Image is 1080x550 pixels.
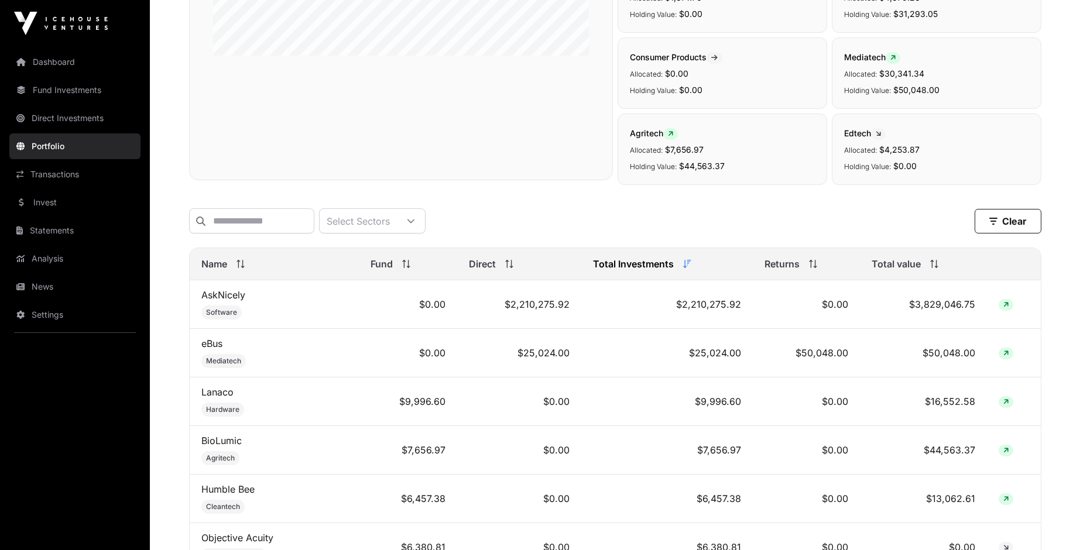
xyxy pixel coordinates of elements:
[860,426,987,475] td: $44,563.37
[975,209,1041,233] button: Clear
[581,329,753,377] td: $25,024.00
[457,426,582,475] td: $0.00
[593,257,674,271] span: Total Investments
[201,435,242,446] a: BioLumic
[206,502,240,511] span: Cleantech
[630,86,677,95] span: Holding Value:
[872,257,921,271] span: Total value
[844,128,886,138] span: Edtech
[879,145,920,154] span: $4,253.87
[206,356,241,366] span: Mediatech
[201,289,245,301] a: AskNicely
[844,10,891,19] span: Holding Value:
[457,377,582,426] td: $0.00
[359,475,457,523] td: $6,457.38
[457,475,582,523] td: $0.00
[860,475,987,523] td: $13,062.61
[201,338,222,349] a: eBus
[753,426,860,475] td: $0.00
[206,405,239,414] span: Hardware
[844,86,891,95] span: Holding Value:
[844,162,891,171] span: Holding Value:
[844,52,900,62] span: Mediatech
[9,302,140,328] a: Settings
[201,483,255,495] a: Humble Bee
[893,9,938,19] span: $31,293.05
[844,146,877,154] span: Allocated:
[206,453,235,463] span: Agritech
[630,162,677,171] span: Holding Value:
[844,70,877,78] span: Allocated:
[893,161,917,171] span: $0.00
[1021,494,1080,550] iframe: Chat Widget
[457,329,582,377] td: $25,024.00
[9,105,140,131] a: Direct Investments
[201,257,227,271] span: Name
[14,12,108,35] img: Icehouse Ventures Logo
[753,377,860,426] td: $0.00
[9,218,140,243] a: Statements
[359,377,457,426] td: $9,996.60
[581,280,753,329] td: $2,210,275.92
[630,52,722,62] span: Consumer Products
[753,280,860,329] td: $0.00
[753,475,860,523] td: $0.00
[469,257,496,271] span: Direct
[630,128,678,138] span: Agritech
[9,77,140,103] a: Fund Investments
[359,329,457,377] td: $0.00
[206,308,237,317] span: Software
[201,532,273,544] a: Objective Acuity
[753,329,860,377] td: $50,048.00
[581,377,753,426] td: $9,996.60
[9,246,140,271] a: Analysis
[679,161,725,171] span: $44,563.37
[860,280,987,329] td: $3,829,046.75
[359,280,457,329] td: $0.00
[457,280,582,329] td: $2,210,275.92
[679,85,702,95] span: $0.00
[9,161,140,187] a: Transactions
[201,386,234,398] a: Lanaco
[320,209,397,233] div: Select Sectors
[665,68,688,78] span: $0.00
[630,146,663,154] span: Allocated:
[359,426,457,475] td: $7,656.97
[9,274,140,300] a: News
[893,85,940,95] span: $50,048.00
[371,257,393,271] span: Fund
[665,145,704,154] span: $7,656.97
[9,133,140,159] a: Portfolio
[860,377,987,426] td: $16,552.58
[764,257,800,271] span: Returns
[581,426,753,475] td: $7,656.97
[860,329,987,377] td: $50,048.00
[879,68,924,78] span: $30,341.34
[630,70,663,78] span: Allocated:
[9,190,140,215] a: Invest
[9,49,140,75] a: Dashboard
[581,475,753,523] td: $6,457.38
[630,10,677,19] span: Holding Value:
[679,9,702,19] span: $0.00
